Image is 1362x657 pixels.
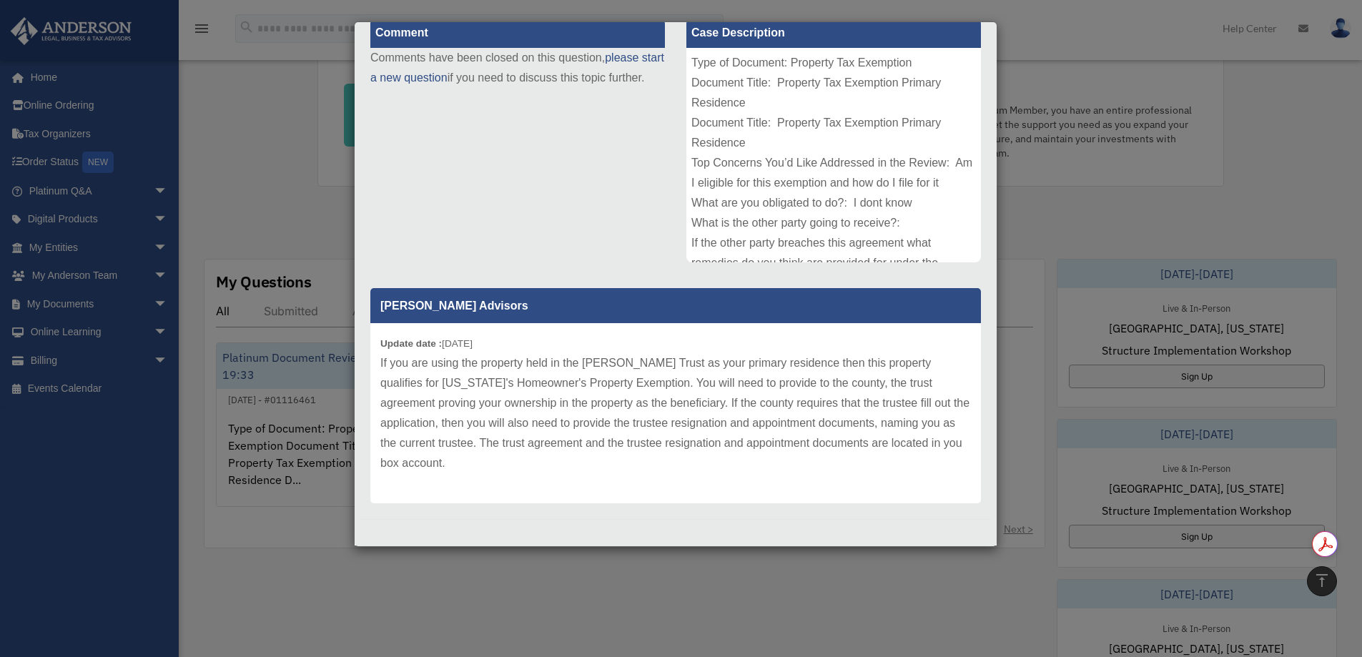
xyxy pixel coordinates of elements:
[686,18,981,48] label: Case Description
[370,288,981,323] p: [PERSON_NAME] Advisors
[370,51,664,84] a: please start a new question
[380,353,971,473] p: If you are using the property held in the [PERSON_NAME] Trust as your primary residence then this...
[380,338,442,349] b: Update date :
[380,338,473,349] small: [DATE]
[370,48,665,88] p: Comments have been closed on this question, if you need to discuss this topic further.
[370,18,665,48] label: Comment
[686,48,981,262] div: Type of Document: Property Tax Exemption Document Title: Property Tax Exemption Primary Residence...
